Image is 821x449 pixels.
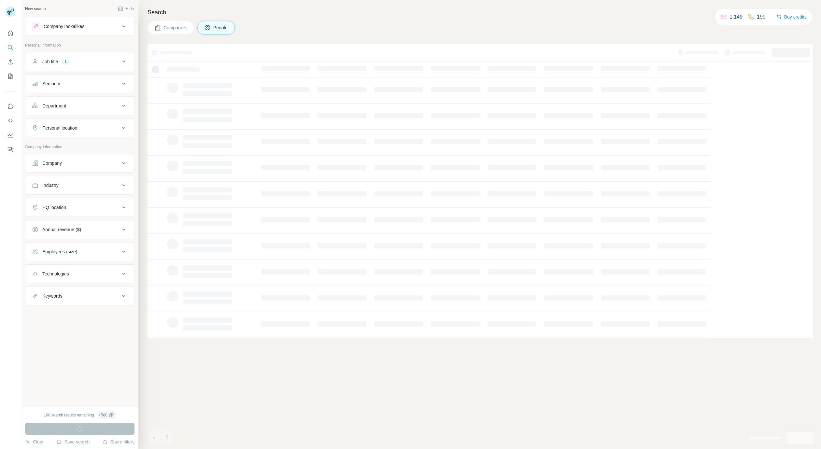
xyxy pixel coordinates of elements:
[25,144,134,150] p: Company information
[25,19,134,34] button: Company lookalikes
[25,120,134,136] button: Personal location
[5,115,16,127] button: Use Surfe API
[42,293,62,299] div: Keywords
[5,101,16,112] button: Use Surfe on LinkedIn
[25,244,134,260] button: Employees (size)
[42,271,69,277] div: Technologies
[42,58,58,65] div: Job title
[113,4,138,14] button: Hide
[56,439,90,445] button: Save search
[25,200,134,215] button: HQ location
[5,56,16,68] button: Enrich CSV
[729,13,743,21] p: 1,149
[62,59,69,64] div: 1
[25,155,134,171] button: Company
[148,8,813,17] h4: Search
[213,24,228,31] span: People
[102,439,134,445] button: Share filters
[25,42,134,48] p: Personal information
[42,103,66,109] div: Department
[25,222,134,237] button: Annual revenue ($)
[42,80,60,87] div: Seniority
[163,24,187,31] span: Companies
[776,12,807,21] button: Buy credits
[42,125,77,131] div: Personal location
[5,144,16,155] button: Feedback
[25,266,134,282] button: Technologies
[5,70,16,82] button: My lists
[25,98,134,114] button: Department
[25,76,134,91] button: Seniority
[5,42,16,53] button: Search
[5,27,16,39] button: Quick start
[25,439,44,445] button: Clear
[757,13,766,21] p: 199
[42,182,59,189] div: Industry
[99,412,107,418] div: + 500
[42,204,66,211] div: HQ location
[42,248,77,255] div: Employees (size)
[25,288,134,304] button: Keywords
[25,54,134,69] button: Job title1
[42,226,81,233] div: Annual revenue ($)
[44,23,84,30] div: Company lookalikes
[42,160,62,166] div: Company
[44,411,116,419] div: 100 search results remaining
[25,177,134,193] button: Industry
[5,129,16,141] button: Dashboard
[25,6,46,12] div: New search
